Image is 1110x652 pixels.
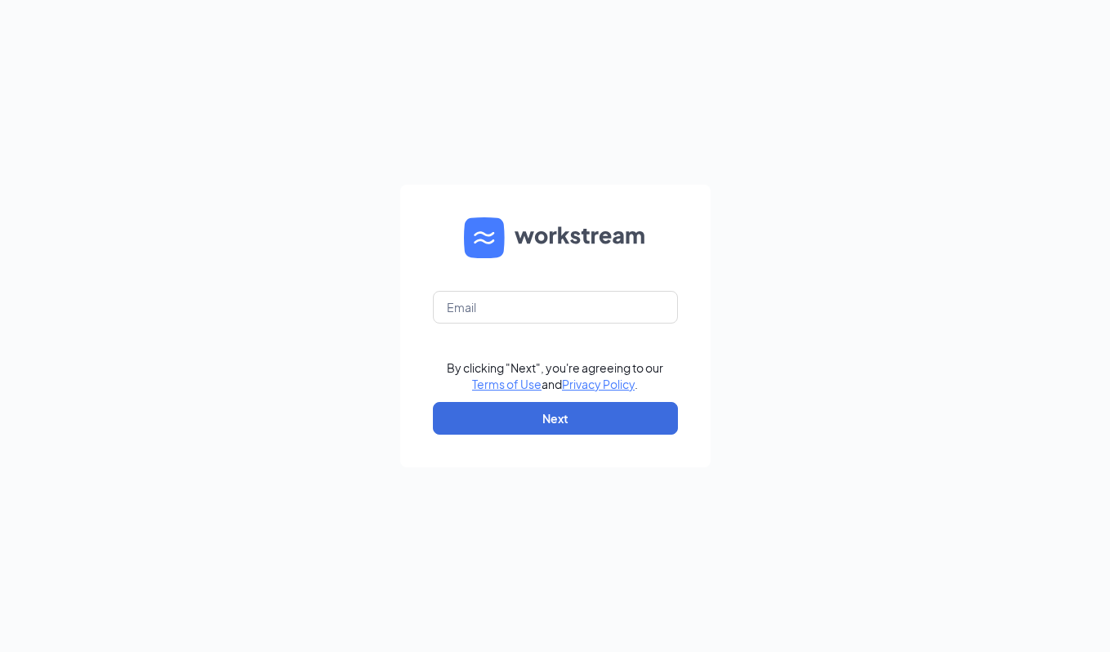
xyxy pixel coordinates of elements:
input: Email [433,291,678,324]
img: WS logo and Workstream text [464,217,647,258]
a: Terms of Use [472,377,542,391]
button: Next [433,402,678,435]
a: Privacy Policy [562,377,635,391]
div: By clicking "Next", you're agreeing to our and . [447,359,663,392]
